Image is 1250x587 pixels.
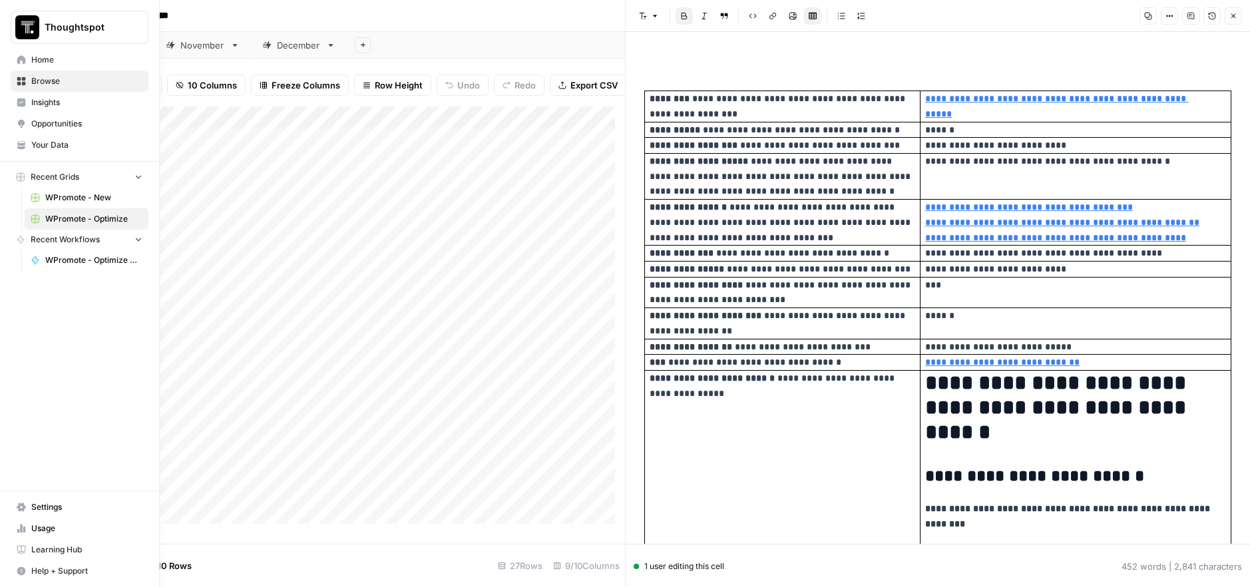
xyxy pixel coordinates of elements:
[25,187,148,208] a: WPromote - New
[548,555,625,576] div: 9/10 Columns
[31,565,142,577] span: Help + Support
[31,75,142,87] span: Browse
[11,49,148,71] a: Home
[494,75,544,96] button: Redo
[11,134,148,156] a: Your Data
[1122,560,1242,573] div: 452 words | 2,841 characters
[45,21,125,34] span: Thoughtspot
[11,230,148,250] button: Recent Workflows
[31,54,142,66] span: Home
[493,555,548,576] div: 27 Rows
[251,75,349,96] button: Freeze Columns
[15,15,39,39] img: Thoughtspot Logo
[515,79,536,92] span: Redo
[11,496,148,518] a: Settings
[375,79,423,92] span: Row Height
[457,79,480,92] span: Undo
[45,213,142,225] span: WPromote - Optimize
[31,522,142,534] span: Usage
[188,79,237,92] span: 10 Columns
[31,118,142,130] span: Opportunities
[354,75,431,96] button: Row Height
[272,79,340,92] span: Freeze Columns
[31,171,79,183] span: Recent Grids
[31,501,142,513] span: Settings
[437,75,489,96] button: Undo
[251,32,347,59] a: December
[11,11,148,44] button: Workspace: Thoughtspot
[180,39,225,52] div: November
[634,560,724,572] div: 1 user editing this cell
[31,544,142,556] span: Learning Hub
[11,167,148,187] button: Recent Grids
[31,234,100,246] span: Recent Workflows
[11,518,148,539] a: Usage
[31,97,142,108] span: Insights
[45,192,142,204] span: WPromote - New
[11,539,148,560] a: Learning Hub
[11,71,148,92] a: Browse
[11,92,148,113] a: Insights
[31,139,142,151] span: Your Data
[45,254,142,266] span: WPromote - Optimize Article
[154,32,251,59] a: November
[167,75,246,96] button: 10 Columns
[550,75,626,96] button: Export CSV
[25,250,148,271] a: WPromote - Optimize Article
[11,560,148,582] button: Help + Support
[570,79,618,92] span: Export CSV
[277,39,321,52] div: December
[25,208,148,230] a: WPromote - Optimize
[11,113,148,134] a: Opportunities
[138,559,192,572] span: Add 10 Rows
